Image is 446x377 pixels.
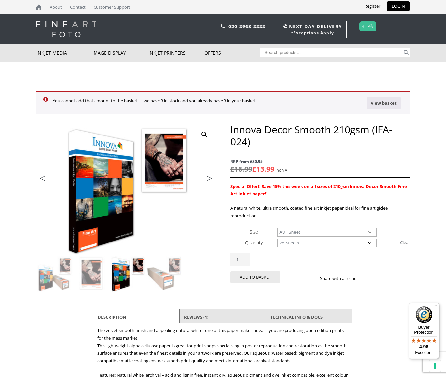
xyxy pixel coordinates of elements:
[367,97,401,109] a: View basket
[429,360,441,372] button: Your consent preferences for tracking technologies
[36,44,93,62] a: Inkjet Media
[409,350,439,355] p: Excellent
[409,303,439,359] button: Trusted Shops TrustmarkBuyer Protection4.96Excellent
[387,1,410,11] a: LOGIN
[36,123,216,255] img: Innova Decor Smooth 210gsm (IFA-024) - Image 3
[409,325,439,335] p: Buyer Protection
[37,256,73,292] img: Innova Decor Smooth 210gsm (IFA-024)
[53,97,401,105] li: You cannot add that amount to the basket — we have 3 in stock and you already have 3 in your basket.
[431,303,439,311] button: Menu
[230,164,234,174] span: £
[270,311,323,323] a: TECHNICAL INFO & DOCS
[204,44,260,62] a: Offers
[230,271,280,283] button: Add to basket
[184,311,208,323] a: Reviews (1)
[110,256,146,292] img: Innova Decor Smooth 210gsm (IFA-024) - Image 3
[230,158,410,165] span: RRP from £30.95
[230,164,252,174] bdi: 16.99
[198,129,210,140] a: View full-screen image gallery
[36,21,96,37] img: logo-white.svg
[368,24,373,28] img: basket.svg
[230,204,410,220] p: A natural white, ultra smooth, coated fine art inkjet paper ideal for fine art giclee reproduction
[359,1,385,11] a: Register
[221,24,225,28] img: phone.svg
[245,240,263,246] label: Quantity
[230,253,250,266] input: Product quantity
[402,48,410,57] button: Search
[260,48,402,57] input: Search products…
[293,30,334,36] a: Exceptions Apply
[230,123,410,148] h1: Innova Decor Smooth 210gsm (IFA-024)
[320,275,365,282] p: Share with a friend
[252,164,274,174] bdi: 13.99
[282,23,342,30] span: NEXT DAY DELIVERY
[250,229,258,235] label: Size
[97,327,349,365] p: The velvet smooth finish and appealing natural white tone of this paper make it ideal if you are ...
[146,256,182,292] img: Innova Decor Smooth 210gsm (IFA-024) - Image 4
[381,276,386,281] img: email sharing button
[416,306,432,323] img: Trusted Shops Trustmark
[400,237,410,248] a: Clear options
[362,22,365,31] a: 3
[230,183,407,197] span: Special Offer!! Save 15% this week on all sizes of 210gsm Innova Decor Smooth Fine Art Inkjet pap...
[73,256,109,292] img: Innova Decor Smooth 210gsm (IFA-024) - Image 2
[419,344,428,349] span: 4.96
[98,311,126,323] a: Description
[365,276,370,281] img: facebook sharing button
[283,24,287,28] img: time.svg
[373,276,378,281] img: twitter sharing button
[228,23,266,29] a: 020 3968 3333
[148,44,204,62] a: Inkjet Printers
[92,44,148,62] a: Image Display
[252,164,256,174] span: £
